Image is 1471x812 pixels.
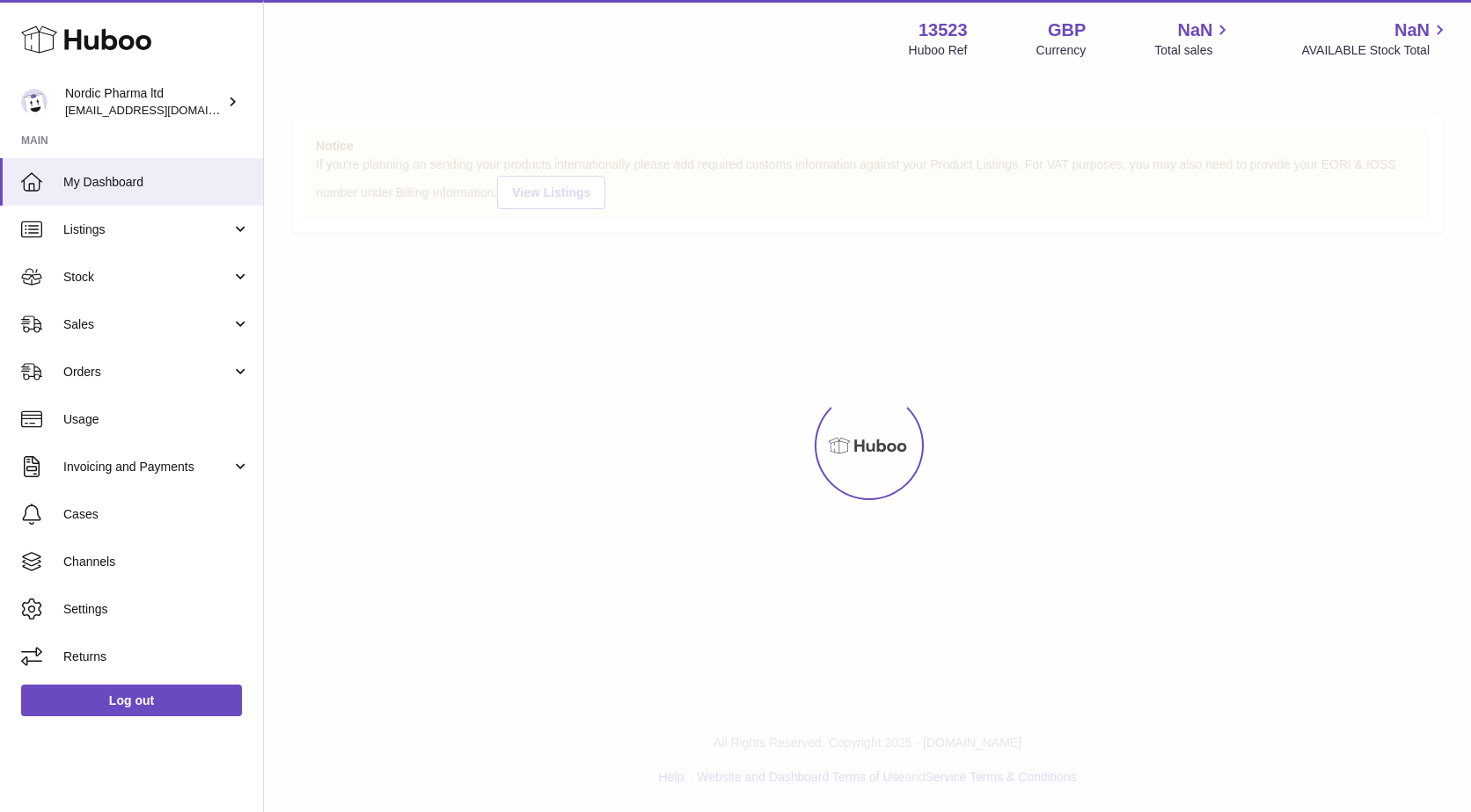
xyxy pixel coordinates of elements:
[63,174,250,191] span: My Dashboard
[63,316,231,333] span: Sales
[63,554,250,570] span: Channels
[1301,42,1450,59] span: AVAILABLE Stock Total
[918,18,968,42] strong: 13523
[65,103,259,117] span: [EMAIL_ADDRESS][DOMAIN_NAME]
[63,601,250,618] span: Settings
[21,685,242,716] a: Log out
[63,221,231,238] span: Listings
[21,89,48,115] img: chika.alabi@nordicpharma.com
[63,411,250,428] span: Usage
[1154,42,1233,59] span: Total sales
[63,506,250,523] span: Cases
[1301,18,1450,59] a: NaN AVAILABLE Stock Total
[63,364,231,381] span: Orders
[1394,18,1430,42] span: NaN
[909,42,968,59] div: Huboo Ref
[1154,18,1233,59] a: NaN Total sales
[63,649,250,665] span: Returns
[63,269,231,286] span: Stock
[1036,42,1087,59] div: Currency
[65,85,223,119] div: Nordic Pharma ltd
[1177,18,1212,42] span: NaN
[1048,18,1086,42] strong: GBP
[63,459,231,475] span: Invoicing and Payments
